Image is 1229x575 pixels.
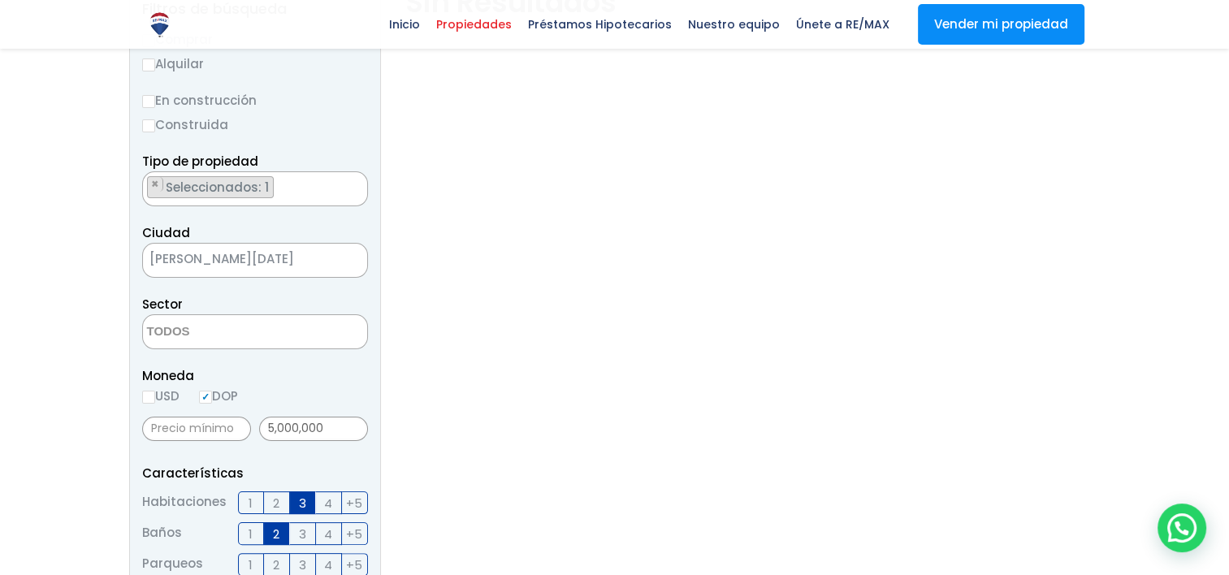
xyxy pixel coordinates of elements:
[788,12,898,37] span: Únete a RE/MAX
[142,463,368,483] p: Características
[142,90,368,110] label: En construcción
[346,555,362,575] span: +5
[148,177,163,192] button: Remove item
[346,524,362,544] span: +5
[520,12,680,37] span: Préstamos Hipotecarios
[299,493,306,513] span: 3
[142,54,368,74] label: Alquilar
[249,555,253,575] span: 1
[142,391,155,404] input: USD
[142,417,251,441] input: Precio mínimo
[142,491,227,514] span: Habitaciones
[142,386,180,406] label: USD
[147,176,274,198] li: APARTAMENTO
[142,243,368,278] span: SANTO DOMINGO DE GUZMÁN
[273,493,279,513] span: 2
[299,555,306,575] span: 3
[299,524,306,544] span: 3
[349,176,359,192] button: Remove all items
[142,224,190,241] span: Ciudad
[350,177,358,192] span: ×
[327,248,351,274] button: Remove all items
[381,12,428,37] span: Inicio
[143,315,301,350] textarea: Search
[346,493,362,513] span: +5
[142,119,155,132] input: Construida
[249,493,253,513] span: 1
[199,386,238,406] label: DOP
[143,248,327,270] span: SANTO DOMINGO DE GUZMÁN
[918,4,1084,45] a: Vender mi propiedad
[199,391,212,404] input: DOP
[259,417,368,441] input: Precio máximo
[324,493,332,513] span: 4
[142,153,258,170] span: Tipo de propiedad
[142,296,183,313] span: Sector
[428,12,520,37] span: Propiedades
[143,172,152,207] textarea: Search
[249,524,253,544] span: 1
[142,58,155,71] input: Alquilar
[142,95,155,108] input: En construcción
[142,365,368,386] span: Moneda
[343,253,351,268] span: ×
[273,524,279,544] span: 2
[145,11,174,39] img: Logo de REMAX
[273,555,279,575] span: 2
[142,522,182,545] span: Baños
[324,555,332,575] span: 4
[324,524,332,544] span: 4
[164,179,273,196] span: Seleccionados: 1
[142,115,368,135] label: Construida
[151,177,159,192] span: ×
[680,12,788,37] span: Nuestro equipo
